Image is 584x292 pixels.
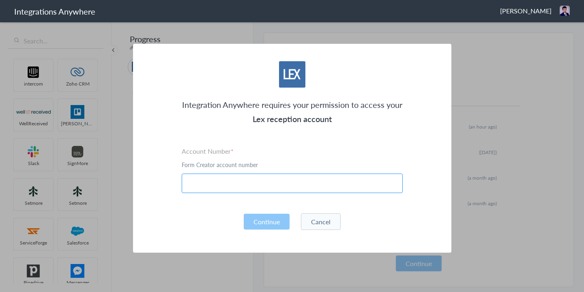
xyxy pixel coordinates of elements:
p: Integration Anywhere requires your permission to access your [182,98,403,112]
button: Cancel [301,213,341,230]
h3: Lex reception account [182,112,403,126]
label: Account Number [182,146,403,156]
p: Form Creator account number [182,161,403,169]
button: Continue [244,214,290,230]
img: 6cb3bdef-2cb1-4bb6-a8e6-7bc585f3ab5e.jpeg [560,6,570,16]
h1: Integrations Anywhere [14,6,95,17]
span: [PERSON_NAME] [500,6,552,15]
img: lex-app-logo.svg [279,61,305,88]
